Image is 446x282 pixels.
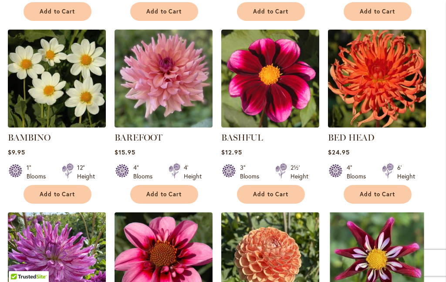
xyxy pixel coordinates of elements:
a: BED HEAD [328,132,375,143]
div: 1" Blooms [27,163,51,181]
img: BED HEAD [328,30,426,128]
div: 6' Height [397,163,415,181]
span: $24.95 [328,148,350,156]
div: 4" Blooms [347,163,372,181]
a: BAREFOOT [115,121,213,129]
a: BASHFUL [221,121,319,129]
span: Add to Cart [360,8,395,15]
span: Add to Cart [253,191,289,198]
img: BASHFUL [221,30,319,128]
span: Add to Cart [360,191,395,198]
div: 3" Blooms [240,163,265,181]
div: 2½' Height [291,163,308,181]
button: Add to Cart [344,185,412,204]
button: Add to Cart [24,2,91,21]
button: Add to Cart [237,185,305,204]
button: Add to Cart [344,2,412,21]
span: $15.95 [115,148,135,156]
button: Add to Cart [130,2,198,21]
div: 12" Height [77,163,95,181]
img: BAMBINO [8,30,106,128]
a: BAMBINO [8,121,106,129]
button: Add to Cart [237,2,305,21]
span: Add to Cart [40,8,75,15]
a: BED HEAD [328,121,426,129]
span: Add to Cart [146,191,182,198]
a: BAMBINO [8,132,51,143]
span: Add to Cart [253,8,289,15]
button: Add to Cart [24,185,91,204]
a: BASHFUL [221,132,263,143]
span: Add to Cart [40,191,75,198]
div: 4" Blooms [133,163,158,181]
span: $9.95 [8,148,25,156]
a: BAREFOOT [115,132,162,143]
div: 4' Height [184,163,202,181]
img: BAREFOOT [115,30,213,128]
iframe: Launch Accessibility Center [7,251,31,275]
span: $12.95 [221,148,242,156]
button: Add to Cart [130,185,198,204]
span: Add to Cart [146,8,182,15]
